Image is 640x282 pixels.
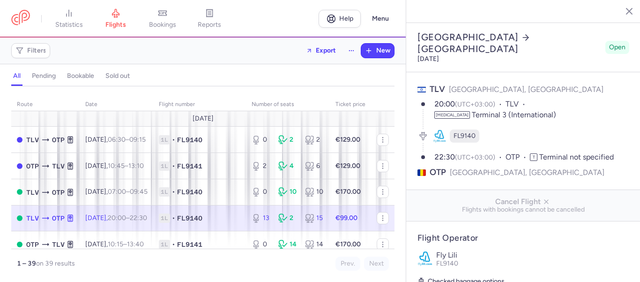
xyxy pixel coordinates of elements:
[450,167,604,178] span: [GEOGRAPHIC_DATA], [GEOGRAPHIC_DATA]
[278,161,298,171] div: 4
[417,31,602,55] h2: [GEOGRAPHIC_DATA] [GEOGRAPHIC_DATA]
[434,111,470,119] span: [MEDICAL_DATA]
[128,162,144,170] time: 13:10
[149,21,176,29] span: bookings
[305,240,324,249] div: 14
[108,214,126,222] time: 20:00
[335,188,361,196] strong: €170.00
[436,259,458,267] span: FL9140
[172,213,175,223] span: •
[252,161,271,171] div: 2
[108,162,144,170] span: –
[108,240,123,248] time: 10:15
[177,213,202,223] span: FL9140
[108,214,147,222] span: –
[85,188,148,196] span: [DATE],
[52,135,65,145] span: OTP
[335,214,357,222] strong: €99.00
[252,187,271,197] div: 0
[159,135,170,145] span: 1L
[11,10,30,27] a: CitizenPlane red outlined logo
[172,135,175,145] span: •
[361,44,394,58] button: New
[26,213,39,223] span: TLV
[319,10,361,28] a: Help
[455,100,495,108] span: (UTC+03:00)
[139,8,186,29] a: bookings
[172,187,175,197] span: •
[186,8,233,29] a: reports
[305,187,324,197] div: 10
[506,152,530,163] span: OTP
[414,198,633,206] span: Cancel Flight
[108,240,144,248] span: –
[12,44,50,58] button: Filters
[52,187,65,198] span: OTP
[172,161,175,171] span: •
[433,130,446,143] figure: FL airline logo
[417,55,439,63] time: [DATE]
[130,188,148,196] time: 09:45
[159,161,170,171] span: 1L
[449,85,603,94] span: [GEOGRAPHIC_DATA], [GEOGRAPHIC_DATA]
[26,187,39,198] span: TLV
[108,162,125,170] time: 10:45
[430,167,446,178] span: OTP
[27,47,46,54] span: Filters
[335,136,360,144] strong: €129.00
[335,257,360,271] button: Prev.
[172,240,175,249] span: •
[506,99,529,110] span: TLV
[85,136,146,144] span: [DATE],
[130,214,147,222] time: 22:30
[52,239,65,250] span: TLV
[366,10,394,28] button: Menu
[278,213,298,223] div: 2
[26,161,39,171] span: OTP
[434,99,455,108] time: 20:00
[414,206,633,213] span: Flights with bookings cannot be cancelled
[305,135,324,145] div: 2
[454,131,476,141] span: FL9140
[455,153,495,161] span: (UTC+03:00)
[430,84,445,94] span: TLV
[530,153,537,161] span: T
[300,43,342,58] button: Export
[85,162,144,170] span: [DATE],
[159,213,170,223] span: 1L
[376,47,390,54] span: New
[246,98,330,112] th: number of seats
[127,240,144,248] time: 13:40
[153,98,246,112] th: Flight number
[52,213,65,223] span: OTP
[316,47,336,54] span: Export
[330,98,371,112] th: Ticket price
[305,161,324,171] div: 6
[278,240,298,249] div: 14
[13,72,21,80] h4: all
[85,240,144,248] span: [DATE],
[85,214,147,222] span: [DATE],
[339,15,353,22] span: Help
[193,115,214,122] span: [DATE]
[417,251,432,266] img: Fly Lili logo
[177,187,202,197] span: FL9140
[17,259,36,267] strong: 1 – 39
[609,43,625,52] span: Open
[67,72,94,80] h4: bookable
[105,72,130,80] h4: sold out
[32,72,56,80] h4: pending
[417,233,629,244] h4: Flight Operator
[278,135,298,145] div: 2
[52,161,65,171] span: TLV
[252,213,271,223] div: 13
[92,8,139,29] a: flights
[335,162,360,170] strong: €129.00
[26,239,39,250] span: OTP
[108,136,126,144] time: 06:30
[434,152,455,161] time: 22:30
[80,98,153,112] th: date
[36,259,75,267] span: on 39 results
[278,187,298,197] div: 10
[252,240,271,249] div: 0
